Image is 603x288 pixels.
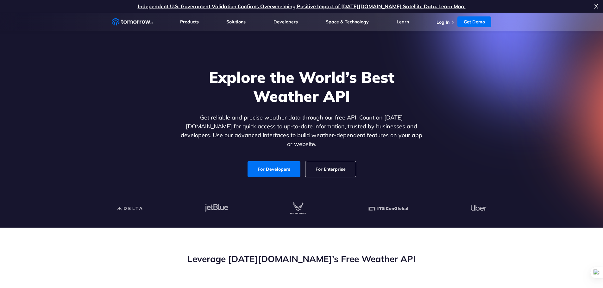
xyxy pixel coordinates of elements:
a: Space & Technology [326,19,369,25]
a: For Enterprise [305,161,356,177]
p: Get reliable and precise weather data through our free API. Count on [DATE][DOMAIN_NAME] for quic... [179,113,424,149]
a: Developers [273,19,298,25]
a: Independent U.S. Government Validation Confirms Overwhelming Positive Impact of [DATE][DOMAIN_NAM... [138,3,466,9]
a: Learn [397,19,409,25]
h2: Leverage [DATE][DOMAIN_NAME]’s Free Weather API [112,253,492,265]
a: Log In [437,19,449,25]
h1: Explore the World’s Best Weather API [179,68,424,106]
a: For Developers [248,161,300,177]
a: Solutions [226,19,246,25]
a: Products [180,19,199,25]
a: Home link [112,17,153,27]
a: Get Demo [457,16,491,27]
